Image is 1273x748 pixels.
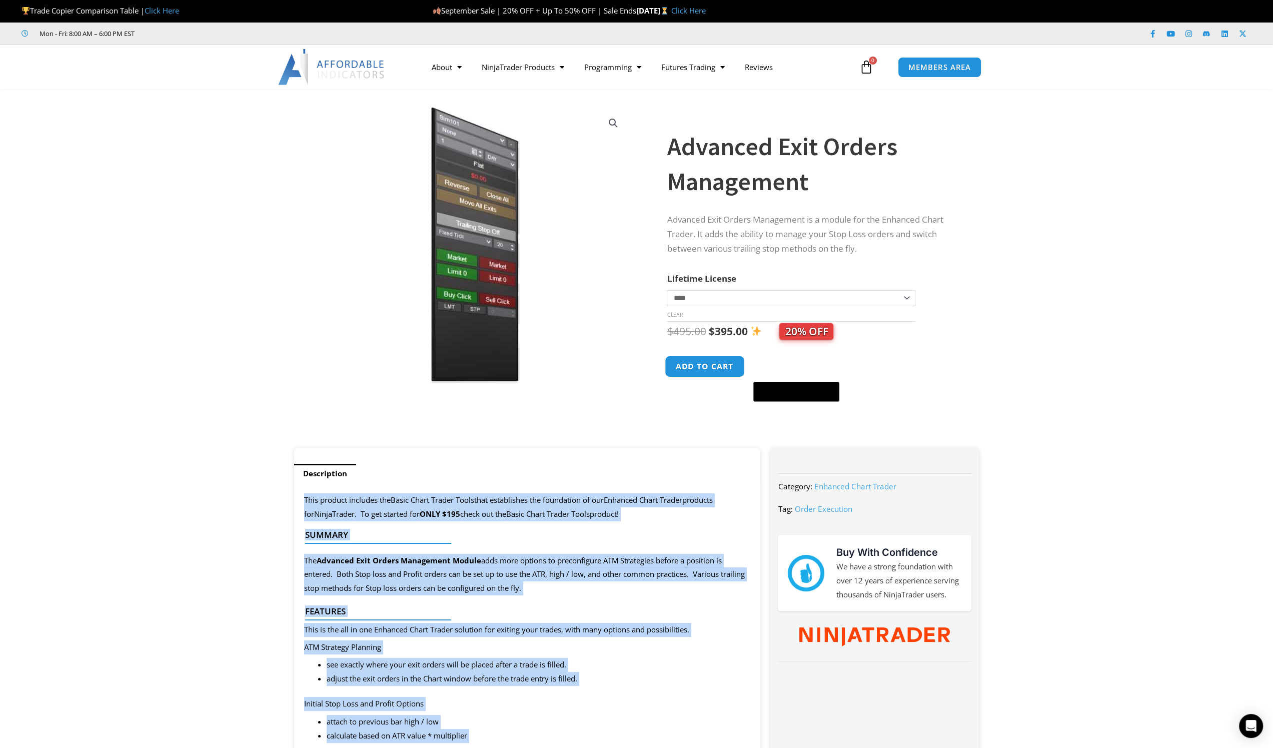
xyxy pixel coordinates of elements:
span: 20% OFF [779,323,833,340]
a: 0 [844,53,888,82]
p: ATM Strategy Planning [304,640,751,654]
p: Advanced Exit Orders Management is a module for the Enhanced Chart Trader. It adds the ability to... [667,213,959,256]
p: Initial Stop Loss and Profit Options [304,697,751,711]
a: Reviews [735,56,783,79]
a: Enhanced Chart Trader [604,495,682,505]
h4: Summary [305,530,742,540]
iframe: Customer reviews powered by Trustpilot [149,29,299,39]
p: We have a strong foundation with over 12 years of experience serving thousands of NinjaTrader users. [836,560,961,602]
img: ⏳ [661,7,668,15]
a: NinjaTrader Products [472,56,574,79]
h1: Advanced Exit Orders Management [667,129,959,199]
a: MEMBERS AREA [898,57,981,78]
li: see exactly where your exit orders will be placed after a trade is filled. [327,658,751,672]
img: mark thumbs good 43913 | Affordable Indicators – NinjaTrader [788,555,824,591]
img: LogoAI | Affordable Indicators – NinjaTrader [278,49,386,85]
a: Clear options [667,311,682,318]
span: 0 [869,57,877,65]
a: Click Here [671,6,705,16]
li: attach to previous bar high / low [327,715,751,729]
h3: Buy With Confidence [836,545,961,560]
li: adjust the exit orders in the Chart window before the trade entry is filled. [327,672,751,686]
strong: Advanced Exit Orders Management Module [317,555,481,565]
button: Buy with GPay [753,382,839,402]
bdi: 395.00 [708,324,747,338]
a: Click Here [145,6,179,16]
img: AdvancedStopLossMgmt [308,107,630,383]
a: View full-screen image gallery [604,114,622,132]
span: $ [667,324,673,338]
a: About [422,56,472,79]
span: Tag: [778,504,792,514]
a: Enhanced Chart Trader [814,481,896,491]
img: 🏆 [22,7,30,15]
img: NinjaTrader Wordmark color RGB | Affordable Indicators – NinjaTrader [799,627,950,646]
a: Futures Trading [651,56,735,79]
h4: Features [305,606,742,616]
iframe: Secure express checkout frame [751,355,841,379]
span: Mon - Fri: 8:00 AM – 6:00 PM EST [37,28,135,40]
a: Description [294,464,356,483]
a: Basic Chart Trader Tools [506,509,590,519]
span: check out the product! [460,509,619,519]
p: The adds more options to preconfigure ATM Strategies before a position is entered. Both Stop loss... [304,554,751,596]
strong: ONLY $195 [420,509,460,519]
img: 🍂 [433,7,441,15]
span: Trade Copier Comparison Table | [22,6,179,16]
strong: [DATE] [636,6,671,16]
nav: Menu [422,56,857,79]
button: Add to cart [665,356,745,377]
li: calculate based on ATR value * multiplier [327,729,751,743]
bdi: 495.00 [667,324,706,338]
a: Order Execution [794,504,852,514]
iframe: PayPal Message 1 [667,408,959,417]
div: Open Intercom Messenger [1239,714,1263,738]
a: NinjaTrader [314,509,355,519]
label: Lifetime License [667,273,736,284]
img: ✨ [751,326,761,336]
a: Programming [574,56,651,79]
a: Basic Chart Trader Tools [391,495,474,505]
span: MEMBERS AREA [908,64,971,71]
span: Category: [778,481,812,491]
p: This product includes the that establishes the foundation of our products for . To get started for [304,493,751,521]
span: $ [708,324,714,338]
span: September Sale | 20% OFF + Up To 50% OFF | Sale Ends [433,6,636,16]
